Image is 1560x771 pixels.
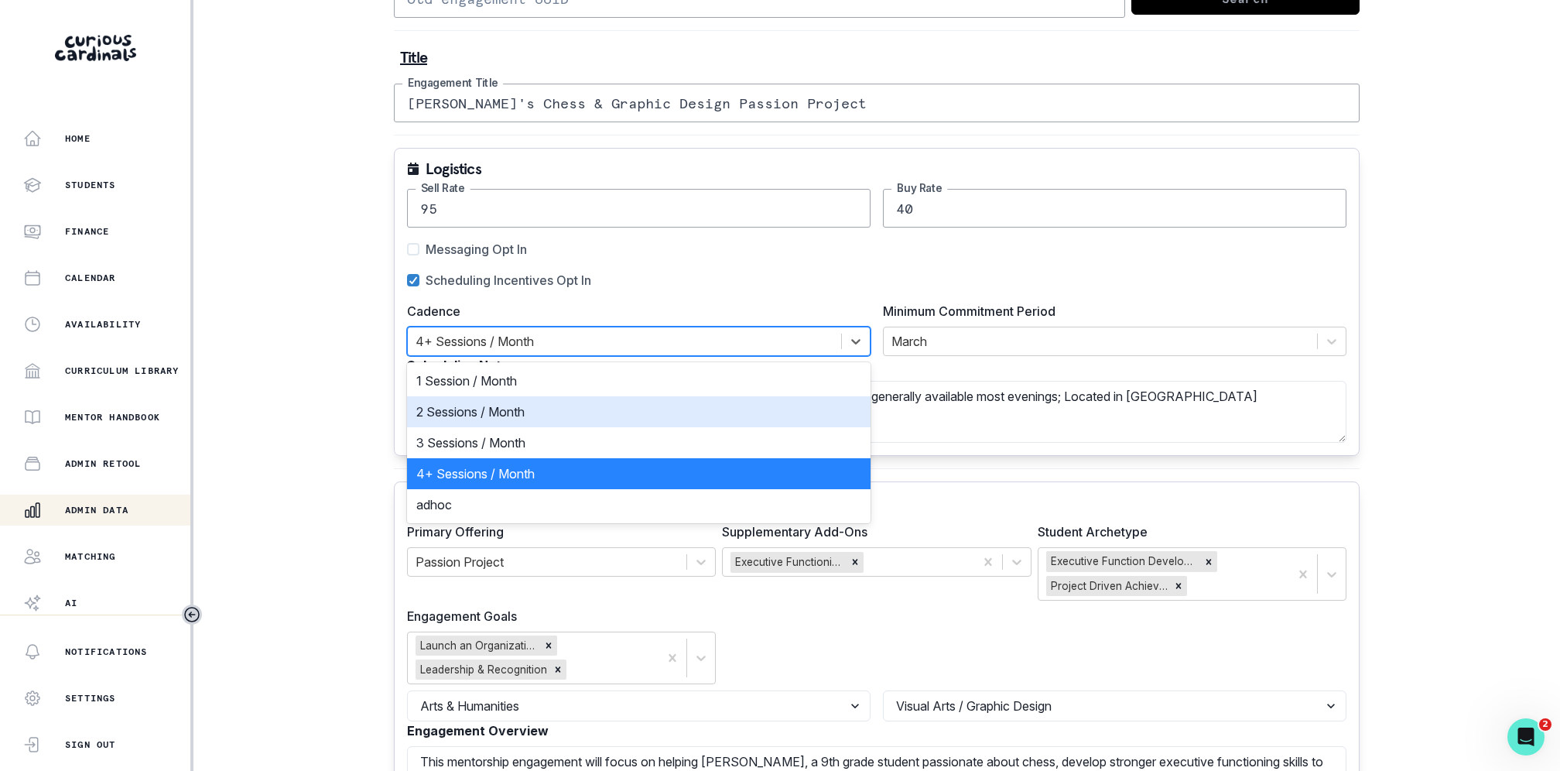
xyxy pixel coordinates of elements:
p: Settings [65,692,116,704]
label: Cadence [407,302,861,320]
div: 4+ Sessions / Month [407,458,871,489]
div: Remove Leadership & Recognition [549,660,566,680]
p: Home [65,132,91,145]
span: 2 [1539,718,1551,731]
div: 1 Session / Month [407,365,871,396]
div: Leadership & Recognition [416,660,549,680]
p: Mentor Handbook [65,411,160,423]
p: Availability [65,318,141,331]
div: Remove Executive Functioning [847,552,864,572]
label: Engagement Goals [407,607,706,625]
label: Minimum Commitment Period [883,302,1337,320]
p: Sign Out [65,738,116,751]
p: Curriculum Library [65,365,180,377]
p: Logistics [426,161,481,176]
p: Finance [65,225,109,238]
label: Engagement Overview [407,721,1337,740]
label: Primary Offering [407,523,706,541]
div: Remove Launch an Organization [540,636,557,656]
button: Toggle sidebar [182,605,202,625]
p: Title [400,50,1353,65]
div: Remove Executive Function Developer [1200,551,1217,571]
p: Admin Data [65,504,128,516]
div: 3 Sessions / Month [407,427,871,458]
p: Students [65,179,116,191]
p: Admin Retool [65,457,141,470]
div: Executive Function Developer [1046,551,1201,571]
div: Project Driven Achiever [1046,576,1170,596]
label: Student Archetype [1038,523,1337,541]
span: Messaging Opt In [426,240,527,259]
iframe: Intercom live chat [1507,718,1545,756]
label: Supplementary Add-Ons [722,523,1021,541]
div: Remove Project Driven Achiever [1170,576,1187,596]
div: 2 Sessions / Month [407,396,871,427]
label: Scheduling Notes [407,356,1337,375]
div: adhoc [407,489,871,520]
p: Calendar [65,272,116,284]
textarea: Weekends; Weekday evenings after 7pm; Student has classes on some days but generally available mo... [407,381,1346,443]
span: Scheduling Incentives Opt In [426,271,591,290]
p: Matching [65,550,116,563]
p: AI [65,597,77,609]
div: Launch an Organization [416,636,540,656]
p: Notifications [65,646,148,658]
img: Curious Cardinals Logo [55,35,136,61]
div: Executive Functioning [730,552,847,572]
